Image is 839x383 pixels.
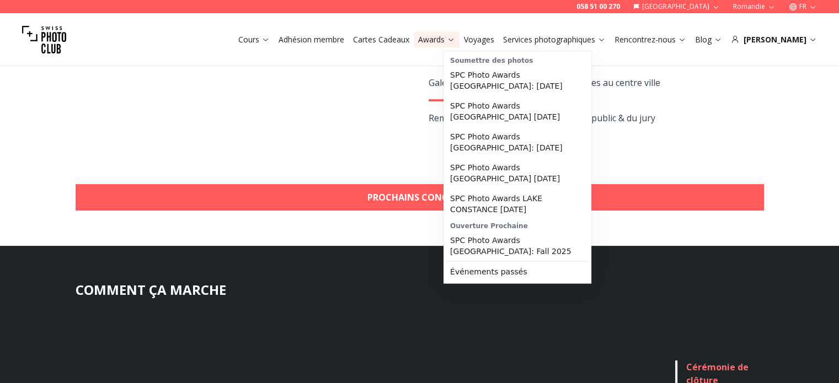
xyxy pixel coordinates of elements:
[503,34,606,45] a: Services photographiques
[76,281,764,299] h3: COMMENT ÇA MARCHE
[691,32,726,47] button: Blog
[610,32,691,47] button: Rencontrez-nous
[446,65,589,96] a: SPC Photo Awards [GEOGRAPHIC_DATA]: [DATE]
[446,230,589,261] a: SPC Photo Awards [GEOGRAPHIC_DATA]: Fall 2025
[429,77,660,89] span: Galeries prestigieuses idéalement situées au centre ville
[576,2,620,11] a: 058 51 00 270
[695,34,722,45] a: Blog
[353,34,409,45] a: Cartes Cadeaux
[279,34,344,45] a: Adhésion membre
[499,32,610,47] button: Services photographiques
[414,32,459,47] button: Awards
[446,262,589,282] a: Événements passés
[274,32,349,47] button: Adhésion membre
[418,34,455,45] a: Awards
[349,32,414,47] button: Cartes Cadeaux
[446,54,589,65] div: Soumettre des photos
[464,34,494,45] a: Voyages
[446,219,589,230] div: Ouverture Prochaine
[22,18,66,62] img: Swiss photo club
[459,32,499,47] button: Voyages
[76,184,764,211] a: Prochains concours
[446,127,589,158] a: SPC Photo Awards [GEOGRAPHIC_DATA]: [DATE]
[446,188,589,219] a: SPC Photo Awards LAKE CONSTANCE [DATE]
[238,34,270,45] a: Cours
[731,34,817,45] div: [PERSON_NAME]
[446,158,589,188] a: SPC Photo Awards [GEOGRAPHIC_DATA] [DATE]
[234,32,274,47] button: Cours
[429,112,655,124] span: Remportez des prix grâce aux votes du public & du jury
[614,34,686,45] a: Rencontrez-nous
[446,96,589,127] a: SPC Photo Awards [GEOGRAPHIC_DATA] [DATE]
